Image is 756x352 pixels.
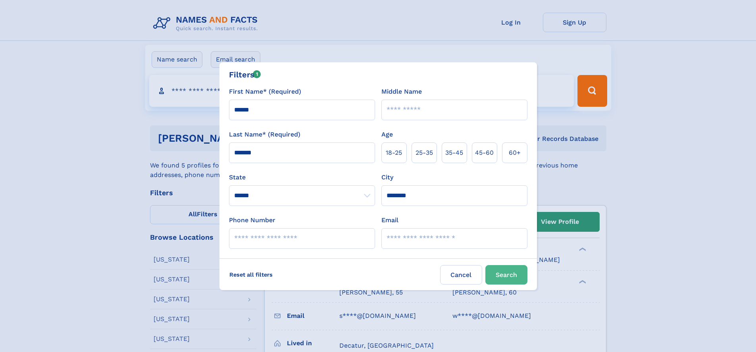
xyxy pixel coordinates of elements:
[381,87,422,96] label: Middle Name
[224,265,278,284] label: Reset all filters
[416,148,433,158] span: 25‑35
[445,148,463,158] span: 35‑45
[381,173,393,182] label: City
[440,265,482,285] label: Cancel
[229,69,261,81] div: Filters
[386,148,402,158] span: 18‑25
[509,148,521,158] span: 60+
[229,87,301,96] label: First Name* (Required)
[475,148,494,158] span: 45‑60
[381,130,393,139] label: Age
[229,215,275,225] label: Phone Number
[485,265,527,285] button: Search
[381,215,398,225] label: Email
[229,173,375,182] label: State
[229,130,300,139] label: Last Name* (Required)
